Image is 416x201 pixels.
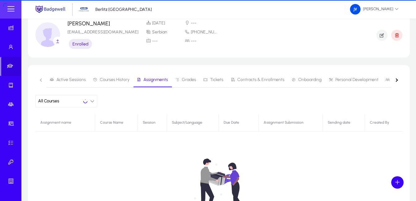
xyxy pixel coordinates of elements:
span: --- [191,20,196,26]
span: All Courses [38,95,59,107]
span: Onboarding [298,78,322,82]
span: Tickets [210,78,223,82]
p: Berlitz [GEOGRAPHIC_DATA] [95,7,152,12]
span: Active Sessions [56,78,86,82]
img: profile_image [35,22,60,47]
img: main.png [34,5,67,14]
span: [DATE] [152,20,165,26]
span: [PHONE_NUMBER] [191,29,217,35]
span: Assignments [143,78,168,82]
span: --- [152,38,158,44]
span: Contracts & Enrollments [237,78,284,82]
p: [PERSON_NAME] [68,20,138,27]
img: 34.jpg [78,3,90,15]
span: --- [191,38,196,44]
span: Serbian [152,29,167,35]
img: 162.png [350,4,361,15]
span: Grades [182,78,196,82]
span: Enrolled [72,41,88,47]
p: [EMAIL_ADDRESS][DOMAIN_NAME] [68,29,138,35]
span: [PERSON_NAME] [350,4,399,15]
span: Courses History [100,78,129,82]
button: [PERSON_NAME] [345,4,404,15]
span: Personal Development [335,78,379,82]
